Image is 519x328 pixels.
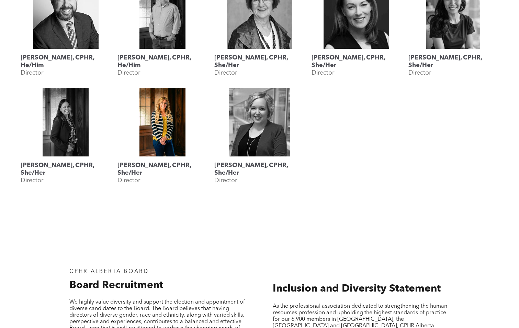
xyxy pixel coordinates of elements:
[117,88,207,156] a: Megan Vaughan, CPHR, She/Her
[117,162,207,177] h3: [PERSON_NAME], CPHR, She/Her
[21,69,43,77] p: Director
[312,54,402,69] h3: [PERSON_NAME], CPHR, She/Her
[273,284,441,294] span: Inclusion and Diversity Statement
[214,88,304,156] a: Shauna Yohemas, CPHR, She/Her
[21,162,111,177] h3: [PERSON_NAME], CPHR, She/Her
[21,177,43,184] p: Director
[21,54,111,69] h3: [PERSON_NAME], CPHR, He/Him
[214,177,237,184] p: Director
[21,88,111,156] a: Katherine Salucop, CPHR, She/Her
[117,54,207,69] h3: [PERSON_NAME], CPHR, He/Him
[69,280,163,291] span: Board Recruitment
[312,69,334,77] p: Director
[69,269,149,274] span: CPHR ALBERTA BOARD
[214,54,304,69] h3: [PERSON_NAME], CPHR, She/Her
[214,69,237,77] p: Director
[117,177,140,184] p: Director
[214,162,304,177] h3: [PERSON_NAME], CPHR, She/Her
[408,69,431,77] p: Director
[408,54,498,69] h3: [PERSON_NAME], CPHR, She/Her
[117,69,140,77] p: Director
